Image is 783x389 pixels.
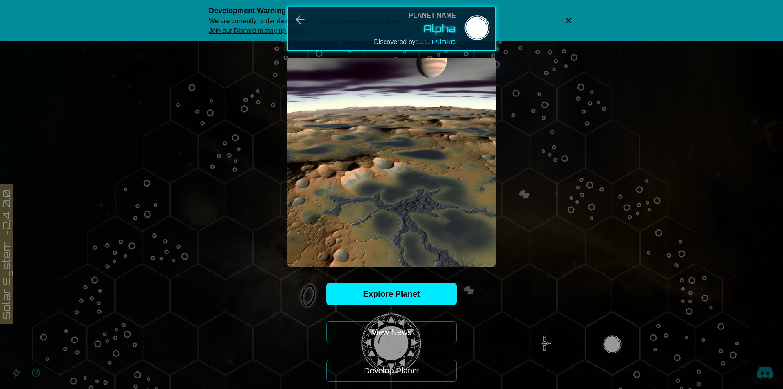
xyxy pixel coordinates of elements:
[424,22,456,35] button: Alpha
[326,360,457,382] button: Develop Planet
[294,13,307,26] button: Back
[409,11,456,20] div: Planet Name
[326,321,457,343] button: View News
[287,58,496,267] img: Planet Alpha
[417,38,456,46] span: S.S.Plinko
[462,14,492,44] img: Planet Name Editor
[326,283,457,305] a: Explore Planet
[374,37,456,47] div: Discovered by:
